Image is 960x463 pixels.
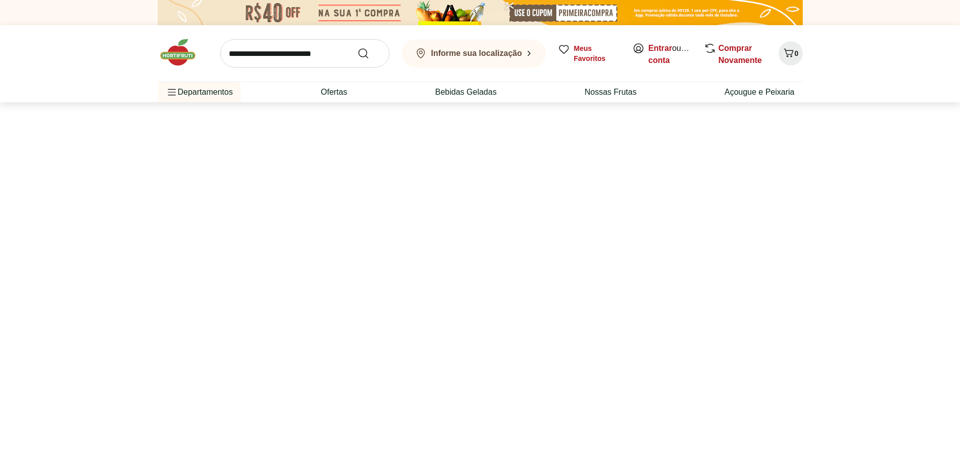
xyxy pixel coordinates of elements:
[435,86,497,98] a: Bebidas Geladas
[321,86,347,98] a: Ofertas
[166,80,233,104] span: Departamentos
[431,49,522,57] b: Informe sua localização
[574,43,620,63] span: Meus Favoritos
[357,47,381,59] button: Submit Search
[402,39,546,68] button: Informe sua localização
[558,43,620,63] a: Meus Favoritos
[585,86,636,98] a: Nossas Frutas
[166,80,178,104] button: Menu
[795,49,799,57] span: 0
[725,86,795,98] a: Açougue e Peixaria
[158,37,208,68] img: Hortifruti
[649,42,693,67] span: ou
[220,39,390,68] input: search
[649,44,672,52] a: Entrar
[719,44,762,64] a: Comprar Novamente
[779,41,803,65] button: Carrinho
